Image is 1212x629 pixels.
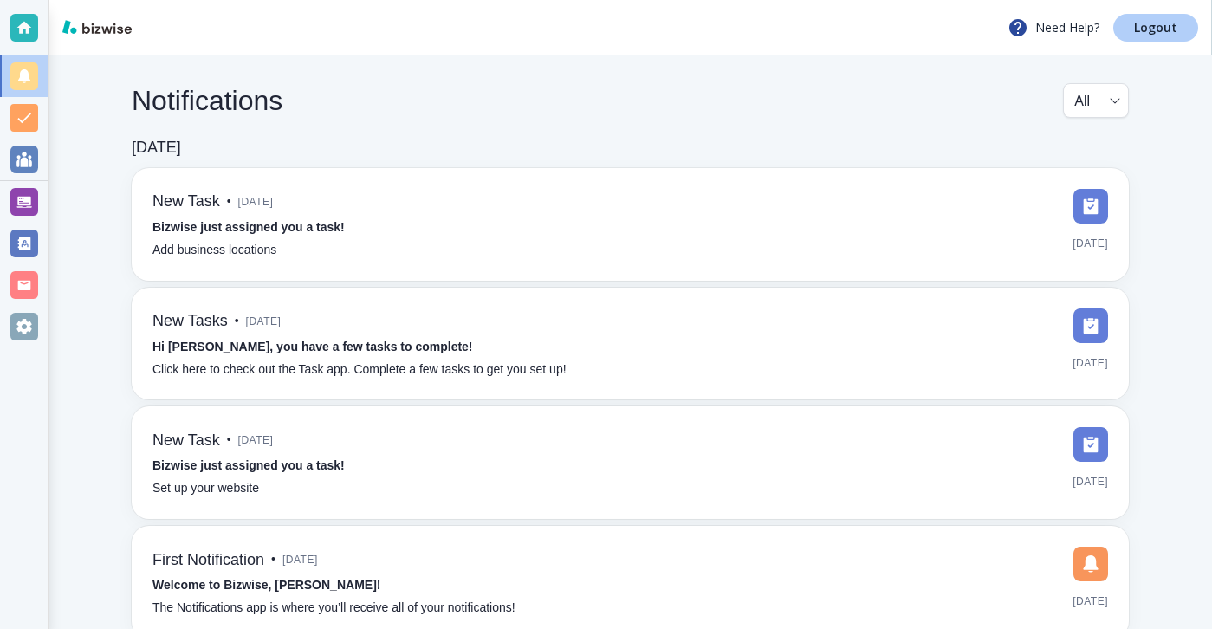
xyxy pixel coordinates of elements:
[271,550,275,569] p: •
[152,312,228,331] h6: New Tasks
[132,84,282,117] h4: Notifications
[1073,588,1108,614] span: [DATE]
[152,578,380,592] strong: Welcome to Bizwise, [PERSON_NAME]!
[132,288,1129,400] a: New Tasks•[DATE]Hi [PERSON_NAME], you have a few tasks to complete!Click here to check out the Ta...
[132,168,1129,281] a: New Task•[DATE]Bizwise just assigned you a task!Add business locations[DATE]
[238,427,274,453] span: [DATE]
[238,189,274,215] span: [DATE]
[282,547,318,573] span: [DATE]
[1113,14,1198,42] a: Logout
[1074,84,1118,117] div: All
[152,340,473,353] strong: Hi [PERSON_NAME], you have a few tasks to complete!
[1134,22,1177,34] p: Logout
[152,431,220,451] h6: New Task
[152,479,259,498] p: Set up your website
[152,220,345,234] strong: Bizwise just assigned you a task!
[1073,427,1108,462] img: DashboardSidebarTasks.svg
[1073,350,1108,376] span: [DATE]
[1073,547,1108,581] img: DashboardSidebarNotification.svg
[227,192,231,211] p: •
[62,20,132,34] img: bizwise
[1073,230,1108,256] span: [DATE]
[152,599,515,618] p: The Notifications app is where you’ll receive all of your notifications!
[132,139,181,158] h6: [DATE]
[235,312,239,331] p: •
[132,406,1129,519] a: New Task•[DATE]Bizwise just assigned you a task!Set up your website[DATE]
[227,431,231,450] p: •
[146,14,218,42] img: Dunnington Consulting
[152,360,567,379] p: Click here to check out the Task app. Complete a few tasks to get you set up!
[1073,189,1108,224] img: DashboardSidebarTasks.svg
[152,458,345,472] strong: Bizwise just assigned you a task!
[1073,308,1108,343] img: DashboardSidebarTasks.svg
[152,551,264,570] h6: First Notification
[152,192,220,211] h6: New Task
[1008,17,1099,38] p: Need Help?
[246,308,282,334] span: [DATE]
[1073,469,1108,495] span: [DATE]
[152,241,276,260] p: Add business locations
